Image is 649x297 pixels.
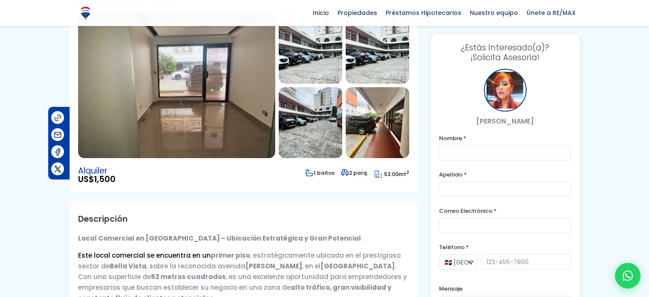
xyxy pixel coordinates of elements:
img: Logo de REMAX [78,6,93,21]
label: Mensaje [439,283,571,294]
span: 2 parq. [341,169,368,176]
sup: 2 [406,169,409,176]
img: Compartir [53,113,62,122]
span: Este local comercial se encuentra en un [78,251,211,260]
img: Local Comercial en Bella Vista [78,13,275,158]
span: Alquiler [78,167,116,175]
input: 123-456-7890 [481,254,571,270]
span: 1 baños [306,169,335,176]
span: 52.00 [384,171,399,178]
span: Propiedades [333,6,381,19]
div: Maricela Dominguez [484,69,527,112]
span: Nuestro equipo [466,6,522,19]
img: Local Comercial en Bella Vista [346,13,409,84]
img: Local Comercial en Bella Vista [346,87,409,158]
span: 1,500 [94,173,116,185]
strong: 52 metros cuadrados [151,272,226,281]
strong: [PERSON_NAME] [245,262,302,271]
img: Compartir [53,165,62,173]
strong: Bella Vista [110,262,146,271]
strong: primer piso [211,251,250,260]
h3: ¡Solicita Asesoría! [439,43,571,62]
span: Únete a RE/MAX [522,6,580,19]
span: ¿Estás Interesado(a)? [439,43,571,53]
h2: Descripción [78,209,409,229]
span: US$ [78,175,116,184]
img: Local Comercial en Bella Vista [279,13,342,84]
label: Apellido * [439,169,571,180]
span: Préstamos Hipotecarios [381,6,466,19]
p: [PERSON_NAME] [439,116,571,126]
span: mt [375,171,409,178]
img: Compartir [53,130,62,139]
label: Nombre * [439,133,571,144]
span: Inicio [308,6,333,19]
label: Teléfono * [439,242,571,253]
strong: [GEOGRAPHIC_DATA] [320,262,395,271]
img: Compartir [53,147,62,156]
label: Correo Electrónico * [439,206,571,216]
strong: Local Comercial en [GEOGRAPHIC_DATA] – Ubicación Estratégica y Gran Potencial [78,234,361,243]
img: Local Comercial en Bella Vista [279,87,342,158]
